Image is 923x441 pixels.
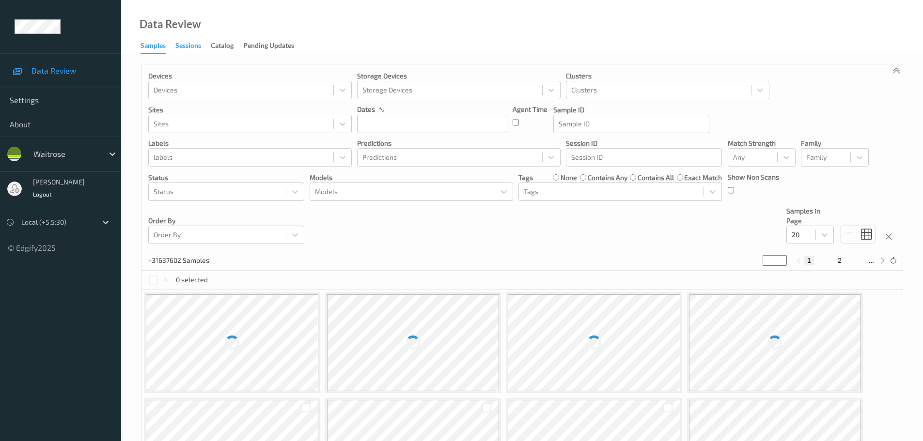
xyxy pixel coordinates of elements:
div: Samples [141,41,166,54]
p: Predictions [357,138,561,148]
p: Devices [148,71,352,81]
a: Samples [141,39,175,54]
p: Session ID [566,138,722,148]
label: contains all [638,173,674,182]
p: Family [801,138,869,148]
p: Models [310,173,513,182]
div: Catalog [211,41,234,53]
div: Sessions [175,41,201,53]
p: Match Strength [728,138,796,148]
div: Pending Updates [243,41,294,53]
button: 1 [804,256,814,265]
p: ~31637602 Samples [148,256,221,265]
p: 0 selected [176,275,208,285]
p: Agent Time [513,105,548,114]
p: dates [357,105,375,114]
p: Storage Devices [357,71,561,81]
p: Show Non Scans [728,172,779,182]
p: Order By [148,216,304,226]
p: Samples In Page [786,206,834,226]
a: Catalog [211,39,243,53]
button: ... [865,256,877,265]
a: Sessions [175,39,211,53]
p: labels [148,138,352,148]
p: Sites [148,105,352,115]
div: Data Review [140,19,201,29]
label: exact match [684,173,722,182]
label: none [561,173,577,182]
p: Sample ID [553,105,709,115]
button: 2 [835,256,845,265]
p: Tags [518,173,533,182]
p: Clusters [566,71,769,81]
a: Pending Updates [243,39,304,53]
p: Status [148,173,304,182]
label: contains any [588,173,627,182]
